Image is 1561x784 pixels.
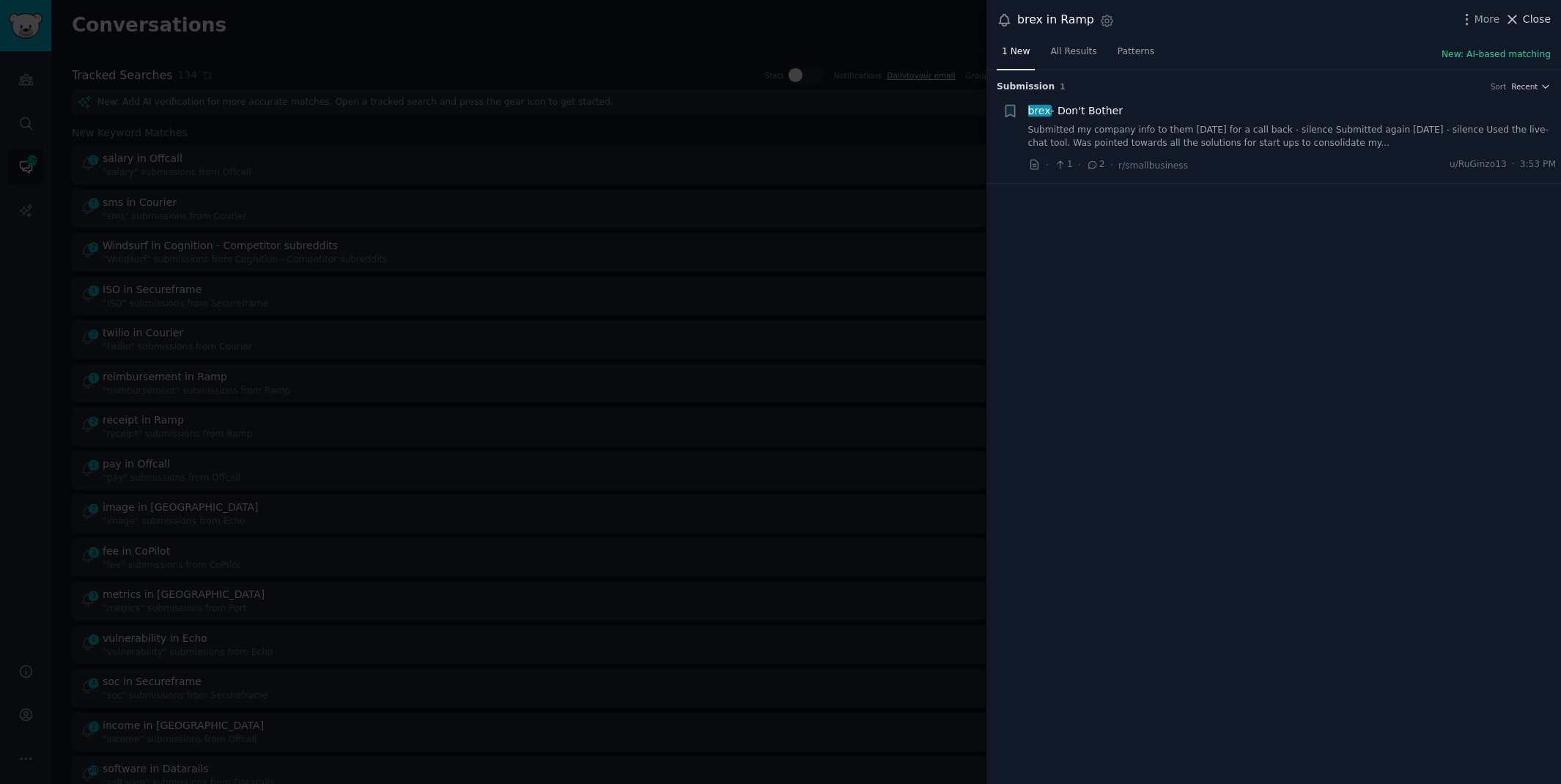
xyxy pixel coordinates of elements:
span: - Don't Bother [1028,103,1123,119]
button: Recent [1511,81,1551,92]
span: · [1512,158,1515,171]
a: Patterns [1112,40,1159,70]
button: More [1459,12,1500,27]
span: 3:53 PM [1520,158,1556,171]
span: u/RuGinzo13 [1450,158,1507,171]
span: · [1046,158,1049,173]
button: New: AI-based matching [1442,48,1551,62]
span: 2 [1086,158,1104,171]
span: brex [1027,105,1052,117]
span: · [1078,158,1081,173]
span: 1 [1054,158,1072,171]
a: All Results [1045,40,1101,70]
a: Submitted my company info to them [DATE] for a call back - silence Submitted again [DATE] - silen... [1028,124,1557,149]
span: Patterns [1118,45,1154,59]
span: All Results [1050,45,1096,59]
a: brex- Don't Bother [1028,103,1123,119]
span: Recent [1511,81,1538,92]
span: · [1110,158,1113,173]
span: Submission [997,81,1055,94]
span: Close [1523,12,1551,27]
span: 1 [1060,82,1065,91]
div: Sort [1491,81,1507,92]
div: brex in Ramp [1017,11,1094,29]
a: 1 New [997,40,1035,70]
span: 1 New [1002,45,1030,59]
button: Close [1505,12,1551,27]
span: More [1475,12,1500,27]
span: r/smallbusiness [1118,160,1188,171]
